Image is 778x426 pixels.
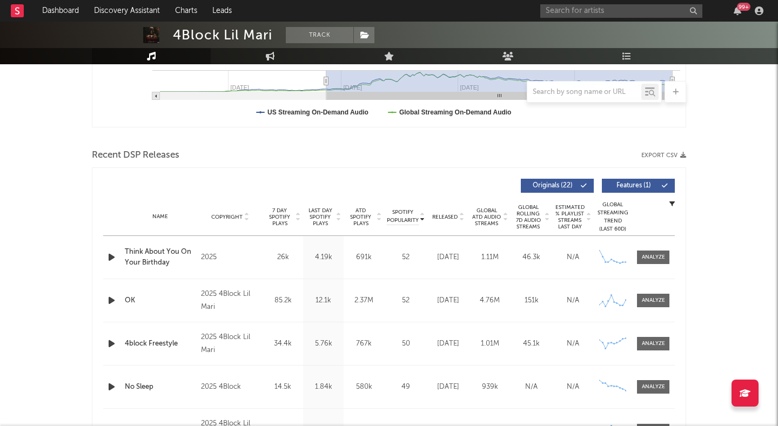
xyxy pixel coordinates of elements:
[201,288,260,314] div: 2025 4Block Lil Mari
[609,182,659,189] span: Features ( 1 )
[346,295,381,306] div: 2.37M
[265,295,300,306] div: 85.2k
[265,382,300,393] div: 14.5k
[125,247,196,268] a: Think About You On Your Birthday
[387,295,425,306] div: 52
[265,339,300,349] div: 34.4k
[346,339,381,349] div: 767k
[125,295,196,306] a: OK
[555,204,585,230] span: Estimated % Playlist Streams Last Day
[125,382,196,393] a: No Sleep
[346,207,375,227] span: ATD Spotify Plays
[201,381,260,394] div: 2025 4Block
[555,295,591,306] div: N/A
[528,182,578,189] span: Originals ( 22 )
[641,152,686,159] button: Export CSV
[306,382,341,393] div: 1.84k
[306,339,341,349] div: 5.76k
[430,295,466,306] div: [DATE]
[737,3,750,11] div: 99 +
[346,252,381,263] div: 691k
[472,382,508,393] div: 939k
[555,339,591,349] div: N/A
[387,252,425,263] div: 52
[211,214,243,220] span: Copyright
[306,207,334,227] span: Last Day Spotify Plays
[521,179,594,193] button: Originals(22)
[596,201,629,233] div: Global Streaming Trend (Last 60D)
[555,252,591,263] div: N/A
[472,207,501,227] span: Global ATD Audio Streams
[430,339,466,349] div: [DATE]
[92,149,179,162] span: Recent DSP Releases
[734,6,741,15] button: 99+
[513,252,549,263] div: 46.3k
[125,339,196,349] a: 4block Freestyle
[399,109,512,116] text: Global Streaming On-Demand Audio
[432,214,458,220] span: Released
[306,252,341,263] div: 4.19k
[286,27,353,43] button: Track
[201,251,260,264] div: 2025
[602,179,675,193] button: Features(1)
[513,382,549,393] div: N/A
[306,295,341,306] div: 12.1k
[125,213,196,221] div: Name
[513,295,549,306] div: 151k
[265,252,300,263] div: 26k
[472,339,508,349] div: 1.01M
[430,382,466,393] div: [DATE]
[527,88,641,97] input: Search by song name or URL
[513,339,549,349] div: 45.1k
[346,382,381,393] div: 580k
[513,204,543,230] span: Global Rolling 7D Audio Streams
[201,331,260,357] div: 2025 4Block Lil Mari
[387,339,425,349] div: 50
[265,207,294,227] span: 7 Day Spotify Plays
[555,382,591,393] div: N/A
[540,4,702,18] input: Search for artists
[472,295,508,306] div: 4.76M
[173,27,272,43] div: 4Block Lil Mari
[472,252,508,263] div: 1.11M
[267,109,368,116] text: US Streaming On-Demand Audio
[387,382,425,393] div: 49
[387,208,419,225] span: Spotify Popularity
[430,252,466,263] div: [DATE]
